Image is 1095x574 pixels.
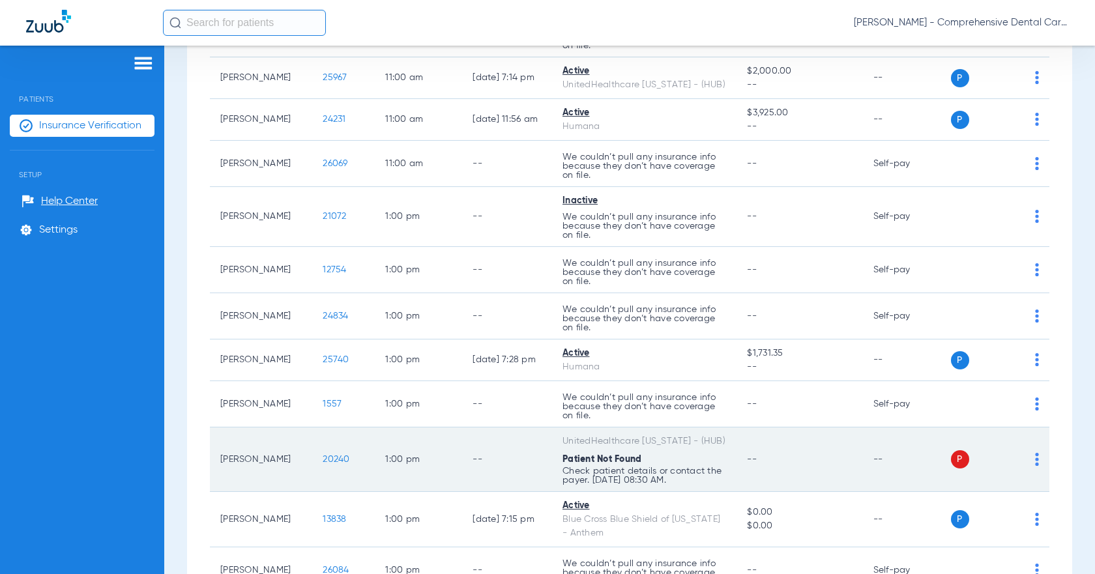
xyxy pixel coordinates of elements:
[951,111,969,129] span: P
[1035,353,1039,366] img: group-dot-blue.svg
[562,435,726,448] div: UnitedHealthcare [US_STATE] - (HUB)
[39,223,78,237] span: Settings
[462,187,552,247] td: --
[562,455,641,464] span: Patient Not Found
[163,10,326,36] input: Search for patients
[863,381,951,427] td: Self-pay
[462,427,552,492] td: --
[210,339,312,381] td: [PERSON_NAME]
[562,259,726,286] p: We couldn’t pull any insurance info because they don’t have coverage on file.
[562,120,726,134] div: Humana
[562,152,726,180] p: We couldn’t pull any insurance info because they don’t have coverage on file.
[562,347,726,360] div: Active
[323,73,347,82] span: 25967
[462,247,552,293] td: --
[323,355,349,364] span: 25740
[133,55,154,71] img: hamburger-icon
[375,141,462,187] td: 11:00 AM
[462,99,552,141] td: [DATE] 11:56 AM
[39,119,141,132] span: Insurance Verification
[1035,113,1039,126] img: group-dot-blue.svg
[747,311,757,321] span: --
[323,455,349,464] span: 20240
[562,212,726,240] p: We couldn’t pull any insurance info because they don’t have coverage on file.
[562,499,726,513] div: Active
[375,381,462,427] td: 1:00 PM
[562,360,726,374] div: Humana
[562,466,726,485] p: Check patient details or contact the payer. [DATE] 08:30 AM.
[375,293,462,339] td: 1:00 PM
[562,65,726,78] div: Active
[747,519,852,533] span: $0.00
[863,141,951,187] td: Self-pay
[462,339,552,381] td: [DATE] 7:28 PM
[562,513,726,540] div: Blue Cross Blue Shield of [US_STATE] - Anthem
[210,247,312,293] td: [PERSON_NAME]
[210,99,312,141] td: [PERSON_NAME]
[375,57,462,99] td: 11:00 AM
[210,381,312,427] td: [PERSON_NAME]
[951,510,969,528] span: P
[1035,397,1039,410] img: group-dot-blue.svg
[26,10,71,33] img: Zuub Logo
[863,247,951,293] td: Self-pay
[375,427,462,492] td: 1:00 PM
[375,492,462,547] td: 1:00 PM
[863,99,951,141] td: --
[210,492,312,547] td: [PERSON_NAME]
[1035,71,1039,84] img: group-dot-blue.svg
[747,78,852,92] span: --
[747,399,757,409] span: --
[375,247,462,293] td: 1:00 PM
[747,120,852,134] span: --
[462,381,552,427] td: --
[210,141,312,187] td: [PERSON_NAME]
[1035,210,1039,223] img: group-dot-blue.svg
[747,347,852,360] span: $1,731.35
[10,75,154,104] span: Patients
[562,106,726,120] div: Active
[747,360,852,374] span: --
[951,351,969,369] span: P
[863,427,951,492] td: --
[747,65,852,78] span: $2,000.00
[562,78,726,92] div: UnitedHealthcare [US_STATE] - (HUB)
[210,293,312,339] td: [PERSON_NAME]
[1035,309,1039,323] img: group-dot-blue.svg
[863,57,951,99] td: --
[210,187,312,247] td: [PERSON_NAME]
[863,293,951,339] td: Self-pay
[375,99,462,141] td: 11:00 AM
[747,159,757,168] span: --
[323,515,346,524] span: 13838
[562,305,726,332] p: We couldn’t pull any insurance info because they don’t have coverage on file.
[1035,263,1039,276] img: group-dot-blue.svg
[863,339,951,381] td: --
[854,16,1069,29] span: [PERSON_NAME] - Comprehensive Dental Care
[1035,157,1039,170] img: group-dot-blue.svg
[462,492,552,547] td: [DATE] 7:15 PM
[41,195,98,208] span: Help Center
[1030,511,1095,574] iframe: Chat Widget
[323,311,348,321] span: 24834
[562,393,726,420] p: We couldn’t pull any insurance info because they don’t have coverage on file.
[169,17,181,29] img: Search Icon
[863,492,951,547] td: --
[22,195,98,208] a: Help Center
[375,187,462,247] td: 1:00 PM
[462,141,552,187] td: --
[747,265,757,274] span: --
[1035,453,1039,466] img: group-dot-blue.svg
[747,455,757,464] span: --
[323,115,345,124] span: 24231
[210,427,312,492] td: [PERSON_NAME]
[323,265,346,274] span: 12754
[210,57,312,99] td: [PERSON_NAME]
[951,450,969,468] span: P
[951,69,969,87] span: P
[462,57,552,99] td: [DATE] 7:14 PM
[323,159,347,168] span: 26069
[747,506,852,519] span: $0.00
[462,293,552,339] td: --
